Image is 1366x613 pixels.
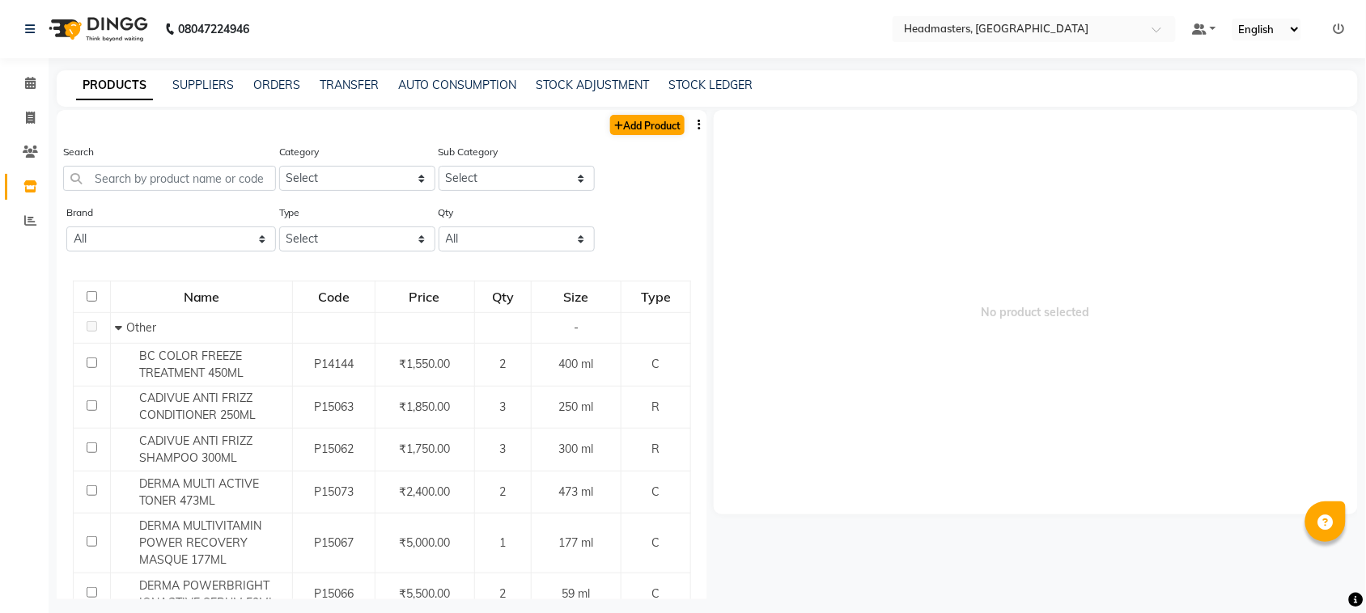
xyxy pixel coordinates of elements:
[399,484,450,499] span: ₹2,400.00
[41,6,152,52] img: logo
[376,282,473,311] div: Price
[314,586,354,601] span: P15066
[399,586,450,601] span: ₹5,500.00
[398,78,516,92] a: AUTO CONSUMPTION
[651,442,660,456] span: R
[139,578,275,610] span: DERMA POWERBRIGHT IONACTIVE SERUM 59ML
[559,400,594,414] span: 250 ml
[314,484,354,499] span: P15073
[651,357,660,371] span: C
[651,535,660,550] span: C
[559,484,594,499] span: 473 ml
[178,6,249,52] b: 08047224946
[536,78,649,92] a: STOCK ADJUSTMENT
[499,442,506,456] span: 3
[279,205,300,220] label: Type
[63,166,276,191] input: Search by product name or code
[294,282,373,311] div: Code
[320,78,379,92] a: TRANSFER
[253,78,300,92] a: ORDERS
[651,484,660,499] span: C
[139,349,244,380] span: BC COLOR FREEZE TREATMENT 450ML
[139,476,259,508] span: DERMA MULTI ACTIVE TONER 473ML
[115,320,126,335] span: Collapse Row
[399,357,450,371] span: ₹1,550.00
[668,78,753,92] a: STOCK LEDGER
[562,586,591,601] span: 59 ml
[651,400,660,414] span: R
[399,535,450,550] span: ₹5,000.00
[559,357,594,371] span: 400 ml
[66,205,93,220] label: Brand
[559,442,594,456] span: 300 ml
[314,400,354,414] span: P15063
[476,282,531,311] div: Qty
[499,400,506,414] span: 3
[139,518,261,567] span: DERMA MULTIVITAMIN POWER RECOVERY MASQUE 177ML
[499,484,506,499] span: 2
[139,433,252,465] span: CADIVUE ANTI FRIZZ SHAMPOO 300ML
[499,535,506,550] span: 1
[126,320,156,335] span: Other
[314,357,354,371] span: P14144
[399,442,450,456] span: ₹1,750.00
[574,320,579,335] span: -
[139,391,256,422] span: CADIVUE ANTI FRIZZ CONDITIONER 250ML
[622,282,689,311] div: Type
[172,78,234,92] a: SUPPLIERS
[651,586,660,601] span: C
[314,535,354,550] span: P15067
[499,586,506,601] span: 2
[499,357,506,371] span: 2
[439,145,498,159] label: Sub Category
[714,110,1358,514] span: No product selected
[314,442,354,456] span: P15062
[279,145,320,159] label: Category
[439,205,454,220] label: Qty
[559,535,594,550] span: 177 ml
[610,115,685,135] a: Add Product
[399,400,450,414] span: ₹1,850.00
[112,282,291,311] div: Name
[63,145,94,159] label: Search
[76,71,153,100] a: PRODUCTS
[532,282,620,311] div: Size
